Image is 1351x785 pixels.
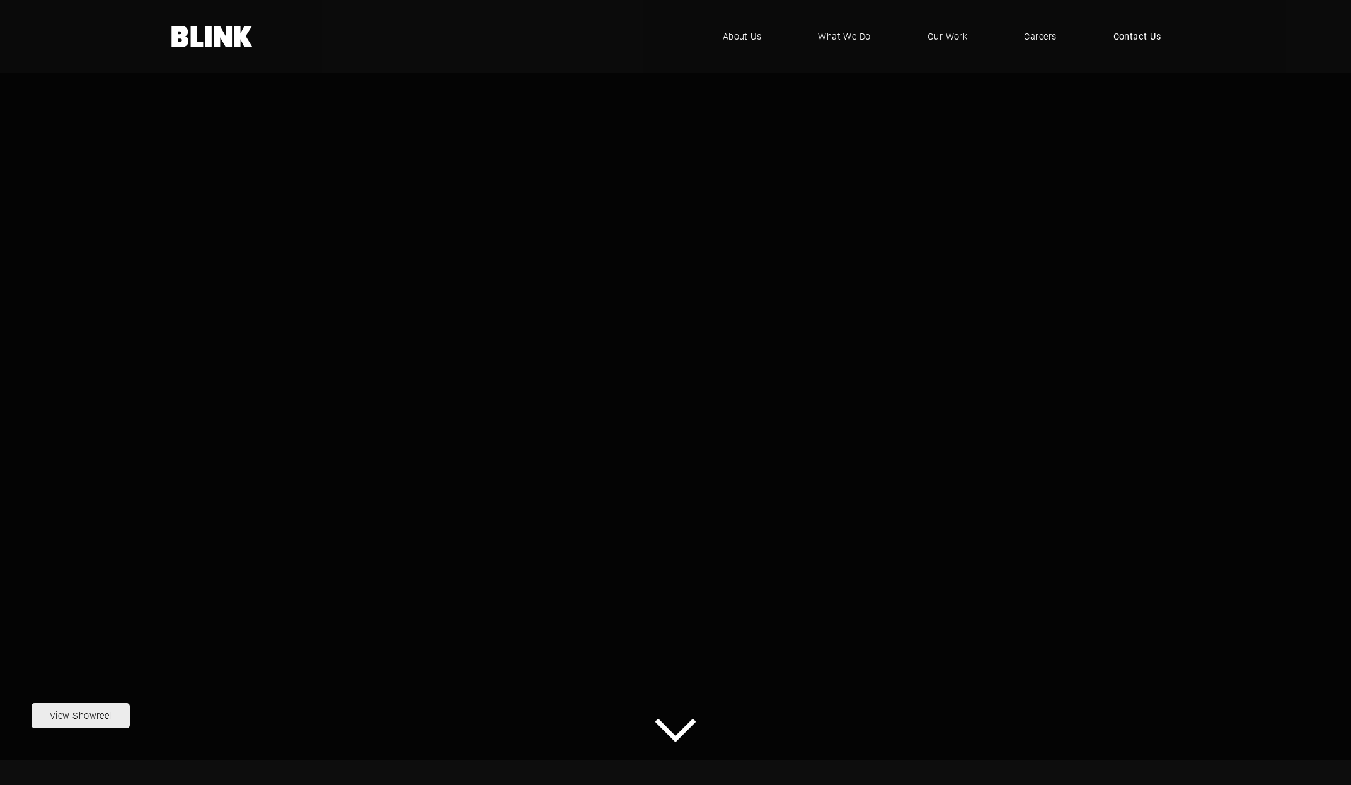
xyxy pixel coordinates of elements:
[818,30,871,43] span: What We Do
[32,703,130,728] a: View Showreel
[928,30,968,43] span: Our Work
[723,30,762,43] span: About Us
[704,18,781,55] a: About Us
[50,709,112,721] nobr: View Showreel
[1005,18,1075,55] a: Careers
[1024,30,1056,43] span: Careers
[171,26,253,47] a: Home
[1095,18,1180,55] a: Contact Us
[799,18,890,55] a: What We Do
[909,18,987,55] a: Our Work
[1113,30,1161,43] span: Contact Us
